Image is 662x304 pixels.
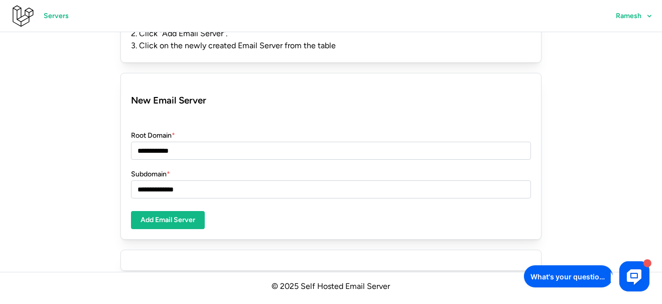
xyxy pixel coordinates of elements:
[141,212,195,229] span: Add Email Server
[131,169,170,180] label: Subdomain
[131,93,531,108] h3: New Email Server
[131,130,175,141] label: Root Domain
[521,259,652,294] iframe: HelpCrunch
[131,40,531,52] p: 3. Click on the newly created Email Server from the table
[616,13,641,20] span: Ramesh
[131,211,205,229] button: Add Email Server
[131,28,531,40] p: 2. Click "Add Email Server".
[606,7,662,25] button: Ramesh
[34,7,78,25] a: Servers
[44,8,69,25] span: Servers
